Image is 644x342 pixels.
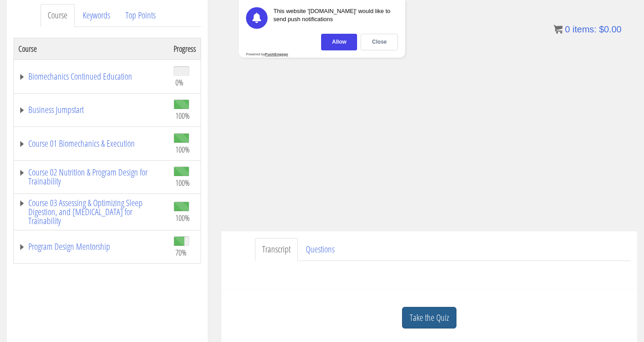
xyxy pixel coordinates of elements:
[265,52,288,56] strong: PushEngage
[321,34,357,50] div: Allow
[554,24,622,34] a: 0 items: $0.00
[599,24,604,34] span: $
[299,238,342,261] a: Questions
[18,72,165,81] a: Biomechanics Continued Education
[40,4,75,27] a: Course
[599,24,622,34] bdi: 0.00
[572,24,596,34] span: items:
[246,52,288,56] div: Powered by
[18,139,165,148] a: Course 01 Biomechanics & Execution
[175,111,190,121] span: 100%
[118,4,163,27] a: Top Points
[18,105,165,114] a: Business Jumpstart
[18,242,165,251] a: Program Design Mentorship
[14,38,170,59] th: Course
[175,77,183,87] span: 0%
[169,38,201,59] th: Progress
[76,4,117,27] a: Keywords
[255,238,298,261] a: Transcript
[18,198,165,225] a: Course 03 Assessing & Optimizing Sleep Digestion, and [MEDICAL_DATA] for Trainability
[361,34,398,50] div: Close
[402,307,456,329] a: Take the Quiz
[175,213,190,223] span: 100%
[175,144,190,154] span: 100%
[565,24,570,34] span: 0
[175,247,187,257] span: 70%
[175,178,190,188] span: 100%
[273,7,398,29] div: This website '[DOMAIN_NAME]' would like to send push notifications
[18,168,165,186] a: Course 02 Nutrition & Program Design for Trainability
[554,25,563,34] img: icon11.png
